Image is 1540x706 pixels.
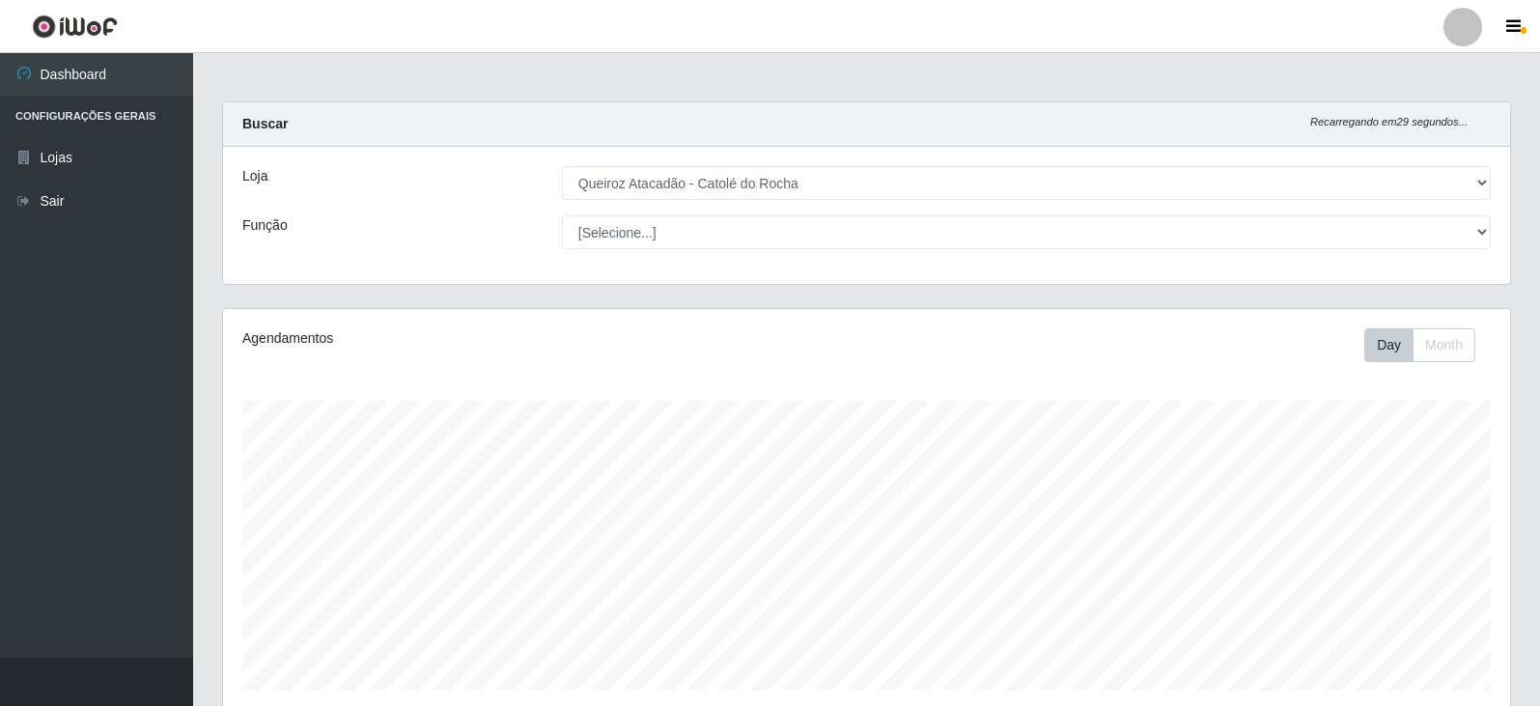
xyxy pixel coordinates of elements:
[32,14,118,39] img: CoreUI Logo
[242,328,745,349] div: Agendamentos
[242,166,267,186] label: Loja
[1364,328,1475,362] div: First group
[1413,328,1475,362] button: Month
[1364,328,1414,362] button: Day
[242,116,288,131] strong: Buscar
[242,215,288,236] label: Função
[1310,116,1468,127] i: Recarregando em 29 segundos...
[1364,328,1491,362] div: Toolbar with button groups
